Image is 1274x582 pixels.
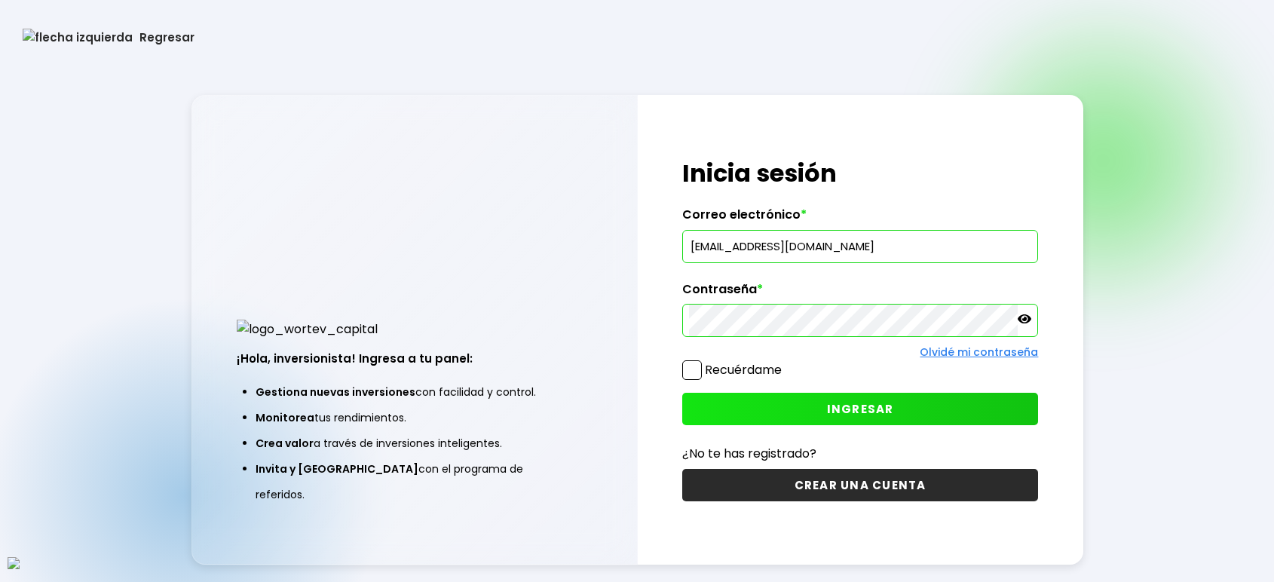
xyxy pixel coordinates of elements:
img: logos_whatsapp-icon.svg [8,557,20,569]
span: Monitorea [256,410,314,425]
h1: Inicia sesión [682,155,1038,191]
span: Gestiona nuevas inversiones [256,384,415,400]
li: tus rendimientos. [256,405,574,430]
label: Contraseña [682,282,1038,305]
p: ¿No te has registrado? [682,444,1038,463]
li: a través de inversiones inteligentes. [256,430,574,456]
label: Recuérdame [705,361,782,378]
button: CREAR UNA CUENTA [682,469,1038,501]
span: Invita y [GEOGRAPHIC_DATA] [256,461,418,476]
span: Crea valor [256,436,314,451]
button: INGRESAR [682,393,1038,425]
span: INGRESAR [827,401,894,417]
li: con facilidad y control. [256,379,574,405]
h3: ¡Hola, inversionista! Ingresa a tu panel: [237,350,593,367]
a: ¿No te has registrado?CREAR UNA CUENTA [682,444,1038,501]
li: con el programa de referidos. [256,456,574,507]
input: hola@wortev.capital [689,231,1031,262]
img: flecha izquierda [23,29,133,46]
img: logo_wortev_capital [237,320,378,338]
label: Correo electrónico [682,207,1038,230]
a: Olvidé mi contraseña [920,345,1038,360]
